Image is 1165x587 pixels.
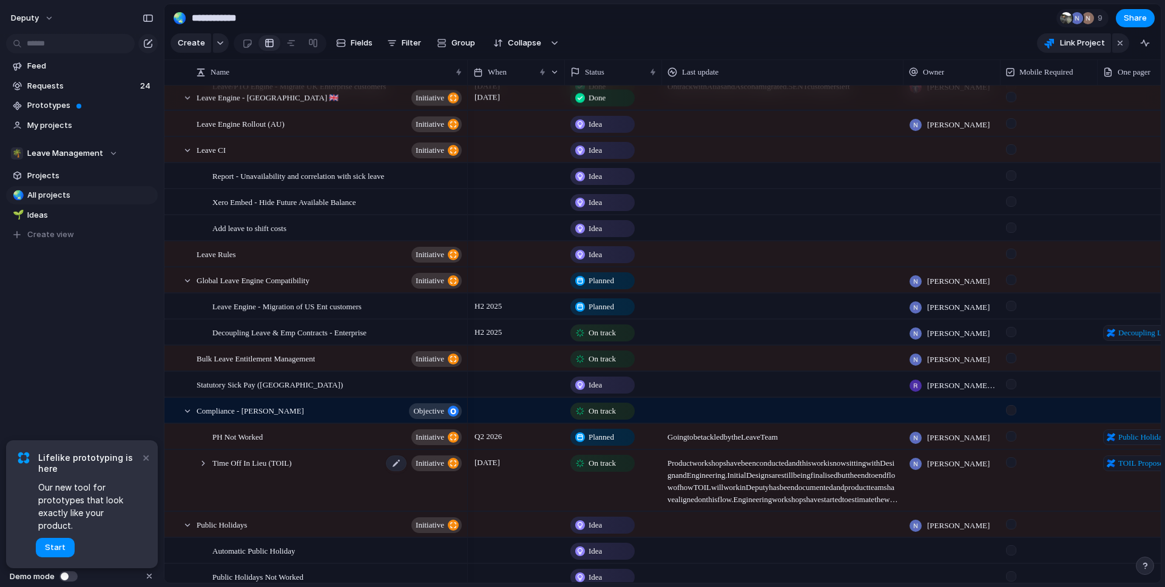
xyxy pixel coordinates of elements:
[212,429,263,443] span: PH Not Worked
[409,403,462,419] button: objective
[663,424,903,443] span: Going to be tackled by the Leave Team
[416,116,444,133] span: initiative
[416,455,444,472] span: initiative
[212,543,295,557] span: Automatic Public Holiday
[411,247,462,263] button: initiative
[927,354,990,366] span: [PERSON_NAME]
[13,208,21,222] div: 🌱
[197,351,315,365] span: Bulk Leave Entitlement Management
[36,538,75,557] button: Start
[416,517,444,534] span: initiative
[927,380,995,392] span: [PERSON_NAME][DEMOGRAPHIC_DATA]
[38,452,140,474] span: Lifelike prototyping is here
[589,545,602,557] span: Idea
[589,457,616,469] span: On track
[27,170,154,182] span: Projects
[197,116,285,130] span: Leave Engine Rollout (AU)
[1098,12,1106,24] span: 9
[927,301,990,314] span: [PERSON_NAME]
[411,429,462,445] button: initiative
[585,66,604,78] span: Status
[416,351,444,367] span: initiative
[38,481,140,532] span: Our new tool for prototypes that look exactly like your product.
[197,403,304,417] span: Compliance - [PERSON_NAME]
[1118,66,1150,78] span: One pager
[6,57,158,75] a: Feed
[6,186,158,204] a: 🌏All projects
[927,327,990,340] span: [PERSON_NAME]
[416,246,444,263] span: initiative
[471,455,503,470] span: [DATE]
[471,429,505,444] span: Q2 2026
[6,206,158,224] a: 🌱Ideas
[197,90,339,104] span: Leave Engine - [GEOGRAPHIC_DATA] 🇬🇧
[682,66,718,78] span: Last update
[589,431,614,443] span: Planned
[212,169,384,183] span: Report - Unavailability and correlation with sick leave
[197,273,309,287] span: Global Leave Engine Compatibility
[1124,12,1147,24] span: Share
[411,116,462,132] button: initiative
[6,77,158,95] a: Requests24
[211,66,229,78] span: Name
[927,520,990,532] span: [PERSON_NAME]
[197,143,226,156] span: Leave CI
[411,143,462,158] button: initiative
[27,209,154,221] span: Ideas
[471,325,505,340] span: H2 2025
[1019,66,1073,78] span: Mobile Required
[212,195,356,209] span: Xero Embed - Hide Future Available Balance
[589,379,602,391] span: Idea
[589,170,602,183] span: Idea
[11,209,23,221] button: 🌱
[212,569,303,583] span: Public Holidays Not Worked
[27,80,137,92] span: Requests
[178,37,205,49] span: Create
[13,189,21,203] div: 🌏
[351,37,373,49] span: Fields
[1116,9,1155,27] button: Share
[589,571,602,583] span: Idea
[197,247,236,261] span: Leave Rules
[6,167,158,185] a: Projects
[589,92,606,104] span: Done
[11,189,23,201] button: 🌏
[589,519,602,531] span: Idea
[589,275,614,287] span: Planned
[416,89,444,106] span: initiative
[1060,37,1105,49] span: Link Project
[927,119,990,131] span: [PERSON_NAME]
[411,90,462,106] button: initiative
[212,299,362,313] span: Leave Engine - Migration of US Ent customers
[471,90,503,104] span: [DATE]
[927,458,990,470] span: [PERSON_NAME]
[27,147,103,159] span: Leave Management
[5,8,60,28] button: deputy
[27,229,74,241] span: Create view
[138,450,153,465] button: Dismiss
[411,351,462,367] button: initiative
[27,99,154,112] span: Prototypes
[27,189,154,201] span: All projects
[486,33,547,53] button: Collapse
[6,144,158,163] button: 🌴Leave Management
[11,12,39,24] span: deputy
[411,455,462,471] button: initiative
[927,275,990,287] span: [PERSON_NAME]
[197,377,343,391] span: Statutory Sick Pay ([GEOGRAPHIC_DATA])
[416,142,444,159] span: initiative
[589,223,602,235] span: Idea
[140,80,153,92] span: 24
[413,403,444,420] span: objective
[589,327,616,339] span: On track
[11,147,23,159] div: 🌴
[589,144,602,156] span: Idea
[331,33,377,53] button: Fields
[589,405,616,417] span: On track
[45,542,66,554] span: Start
[663,451,903,506] span: Product workshops have been conducted and this work is now sitting with Design and Engineering. I...
[589,118,602,130] span: Idea
[451,37,475,49] span: Group
[6,96,158,115] a: Prototypes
